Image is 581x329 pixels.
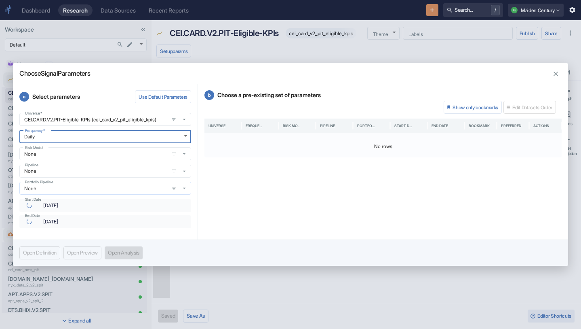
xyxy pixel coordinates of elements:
button: Sort [226,121,236,130]
div: No rows [204,133,562,160]
label: End Date [25,213,40,218]
button: open filters [169,166,179,176]
button: Sort [377,121,386,130]
button: open filters [169,115,179,124]
div: End Date [432,123,448,128]
button: Show only bookmarks [444,101,502,114]
label: Frequency [25,128,45,133]
label: Pipeline [25,162,38,168]
div: Start Date [394,123,413,128]
label: Portfolio Pipeline [25,179,53,185]
button: Sort [335,121,345,130]
span: a [19,92,29,102]
div: Universe [208,123,225,128]
div: Daily [19,130,191,143]
h2: Choose Signal Parameters [13,63,568,77]
label: Risk Model [25,145,43,150]
div: Risk Model [283,123,302,128]
div: Pipeline [320,123,335,128]
button: Use Default Parameters [135,90,191,103]
label: Universe [25,110,42,116]
input: yyyy-mm-dd [38,201,176,210]
button: Sort [302,121,312,130]
p: Select parameters [19,90,135,103]
div: Frequency [246,123,265,128]
p: Choose a pre-existing set of parameters [204,90,562,100]
button: open filters [169,184,179,193]
button: Sort [265,121,275,130]
span: CEI.CARD.V2.PIT-Eligible-KPIs (cei_card_v2_pit_eligible_kpis) [19,113,191,126]
div: Portfolio Pipeline [357,123,376,128]
button: Sort [448,121,458,130]
div: Actions [533,123,549,128]
span: b [204,90,214,100]
button: open filters [169,149,179,159]
button: Sort [414,121,423,130]
div: Preferred [501,123,521,128]
div: Bookmark [469,123,490,128]
label: Start Date [25,197,41,202]
input: yyyy-mm-dd [38,217,176,226]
